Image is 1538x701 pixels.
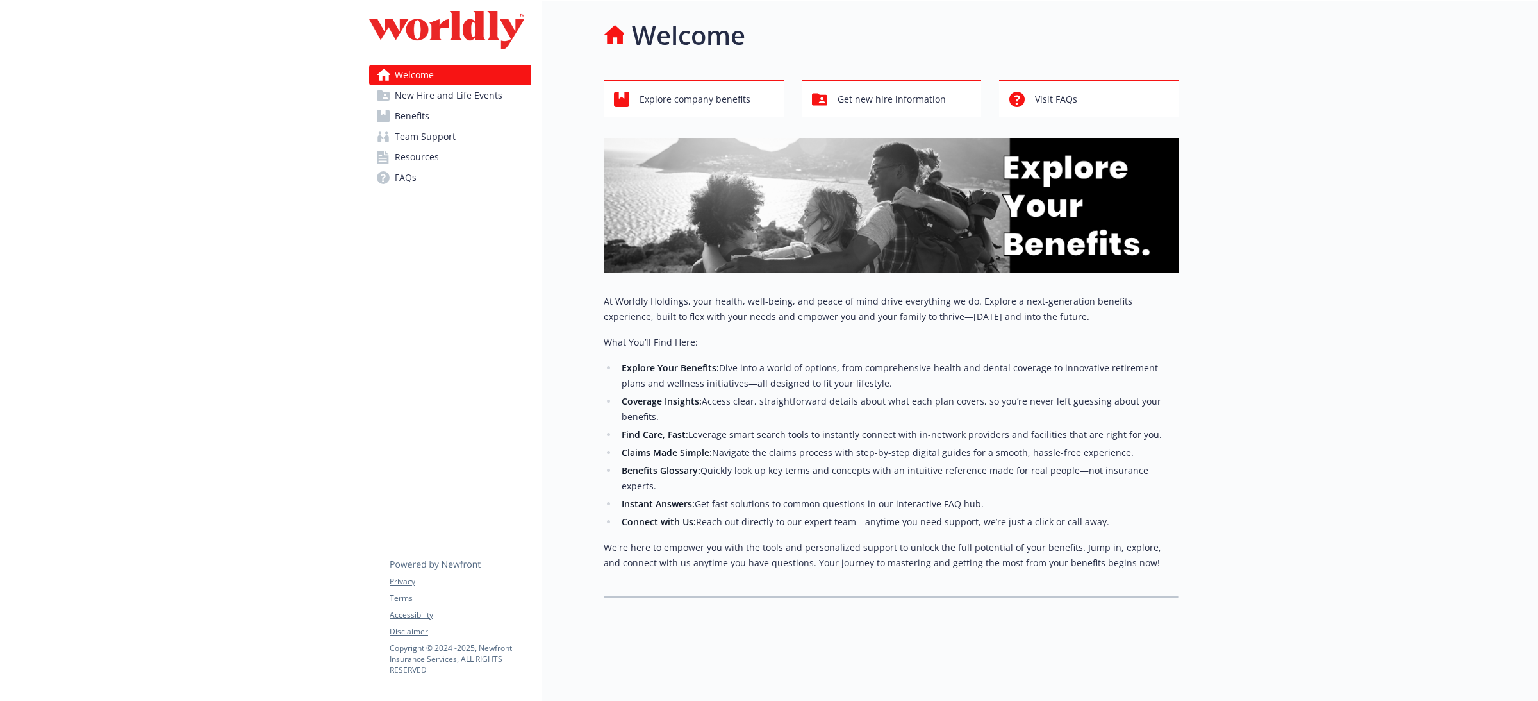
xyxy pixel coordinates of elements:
span: New Hire and Life Events [395,85,502,106]
a: New Hire and Life Events [369,85,531,106]
p: Copyright © 2024 - 2025 , Newfront Insurance Services, ALL RIGHTS RESERVED [390,643,531,675]
a: Accessibility [390,609,531,621]
p: At Worldly Holdings, your health, well-being, and peace of mind drive everything we do. Explore a... [604,294,1179,325]
span: Explore company benefits [640,87,750,112]
li: Leverage smart search tools to instantly connect with in-network providers and facilities that ar... [618,427,1179,443]
strong: Connect with Us: [622,516,696,528]
span: Resources [395,147,439,167]
a: Terms [390,593,531,604]
strong: Instant Answers: [622,498,695,510]
span: Team Support [395,126,456,147]
li: Get fast solutions to common questions in our interactive FAQ hub. [618,496,1179,512]
p: What You’ll Find Here: [604,335,1179,350]
h1: Welcome [632,16,745,55]
button: Visit FAQs [999,80,1179,117]
button: Explore company benefits [604,80,784,117]
strong: Claims Made Simple: [622,446,712,459]
strong: Explore Your Benefits: [622,362,719,374]
span: Benefits [395,106,429,126]
li: Dive into a world of options, from comprehensive health and dental coverage to innovative retirem... [618,360,1179,391]
span: Welcome [395,65,434,85]
span: Visit FAQs [1035,87,1077,112]
a: Welcome [369,65,531,85]
li: Navigate the claims process with step-by-step digital guides for a smooth, hassle-free experience. [618,445,1179,460]
strong: Coverage Insights: [622,395,702,407]
a: Resources [369,147,531,167]
li: Quickly look up key terms and concepts with an intuitive reference made for real people—not insur... [618,463,1179,494]
a: FAQs [369,167,531,188]
span: FAQs [395,167,417,188]
img: overview page banner [604,138,1179,273]
li: Reach out directly to our expert team—anytime you need support, we’re just a click or call away. [618,514,1179,530]
strong: Find Care, Fast: [622,428,688,441]
p: We're here to empower you with the tools and personalized support to unlock the full potential of... [604,540,1179,571]
a: Disclaimer [390,626,531,638]
a: Privacy [390,576,531,587]
li: Access clear, straightforward details about what each plan covers, so you’re never left guessing ... [618,394,1179,425]
button: Get new hire information [802,80,982,117]
a: Benefits [369,106,531,126]
span: Get new hire information [838,87,946,112]
a: Team Support [369,126,531,147]
strong: Benefits Glossary: [622,464,700,477]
